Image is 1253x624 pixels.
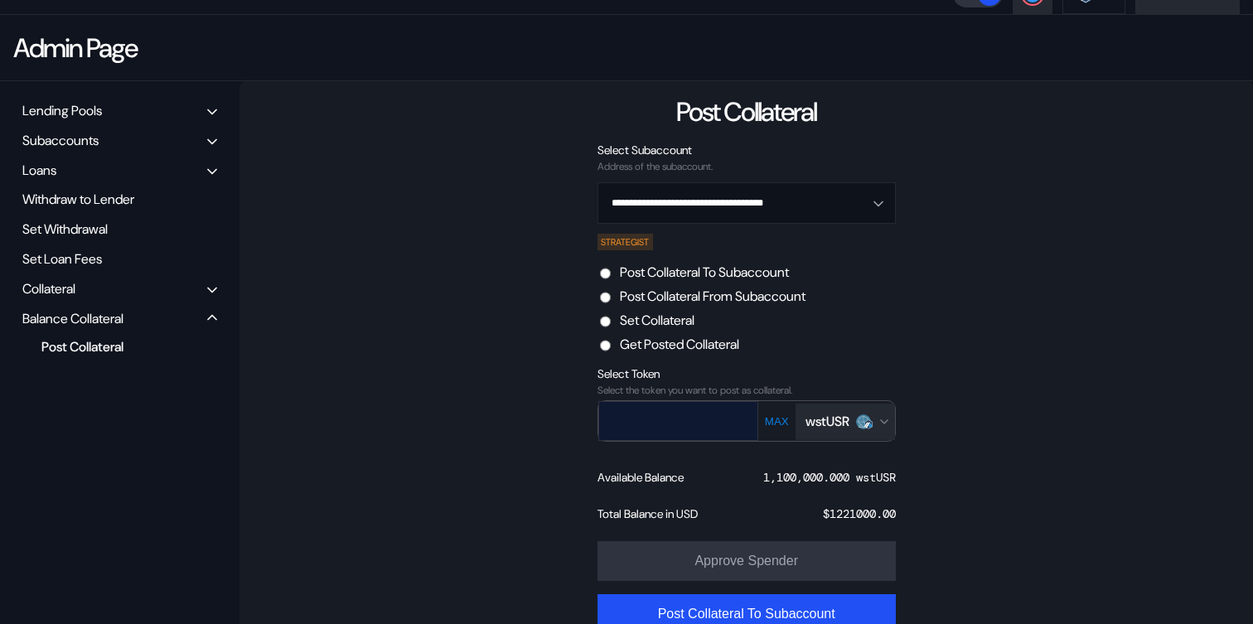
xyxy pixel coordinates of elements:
div: $ 1221000.00 [823,506,896,521]
div: Withdraw to Lender [17,186,223,212]
label: Post Collateral From Subaccount [620,288,805,305]
div: Collateral [22,280,75,297]
div: Select Token [597,366,896,381]
div: Select Subaccount [597,143,896,157]
div: Post Collateral [33,336,195,358]
button: Approve Spender [597,541,896,581]
div: Post Collateral [676,94,816,129]
img: USR_LOGO.png [856,414,871,429]
div: Lending Pools [22,102,102,119]
div: 1,100,000.000 wstUSR [763,470,896,485]
div: Subaccounts [22,132,99,149]
div: Select the token you want to post as collateral. [597,385,896,396]
label: Set Collateral [620,312,694,329]
label: Post Collateral To Subaccount [620,264,789,281]
div: Set Withdrawal [17,216,223,242]
div: Available Balance [597,470,684,485]
img: arbitrum-Dowo5cUs.svg [864,419,873,429]
div: Total Balance in USD [597,506,698,521]
div: Balance Collateral [22,310,123,327]
div: STRATEGIST [597,234,654,250]
div: Loans [22,162,56,179]
div: Admin Page [13,31,137,65]
button: Open menu [597,182,896,224]
div: Address of the subaccount. [597,161,896,172]
label: Get Posted Collateral [620,336,739,353]
button: MAX [760,414,794,428]
div: wstUSR [805,413,849,430]
button: Open menu for selecting token for payment [796,404,895,440]
div: Set Loan Fees [17,246,223,272]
